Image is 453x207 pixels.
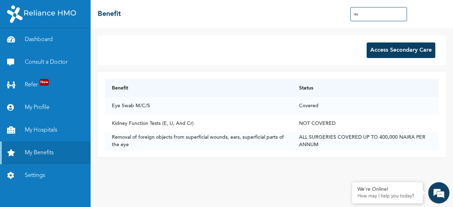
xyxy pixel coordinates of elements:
th: Benefit [105,79,292,97]
td: NOT COVERED [292,115,439,132]
th: Status [292,79,439,97]
p: How may I help you today? [357,194,418,199]
img: d_794563401_company_1708531726252_794563401 [13,35,29,53]
div: FAQs [69,171,135,193]
input: Search Benefits... [350,7,407,21]
div: We're Online! [357,186,418,192]
td: Removal of foreign objects from superficial wounds, ears, superficial parts of the eye [105,132,292,150]
div: Minimize live chat window [116,4,133,21]
div: Chat with us now [37,40,119,49]
td: Eye Swab M/C/S [105,97,292,115]
td: Covered [292,97,439,115]
img: RelianceHMO's Logo [7,5,76,23]
button: Access Secondary Care [367,42,435,58]
td: Kidney Function Tests (E, U, And Cr) [105,115,292,132]
h2: Benefit [98,9,121,19]
td: ALL SURGERIES COVERED UP TO 400,000 NAIRA PER ANNUM [292,132,439,150]
span: New [40,79,49,86]
span: Conversation [4,184,69,189]
span: We're online! [41,66,98,137]
textarea: Type your message and hit 'Enter' [4,146,135,171]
